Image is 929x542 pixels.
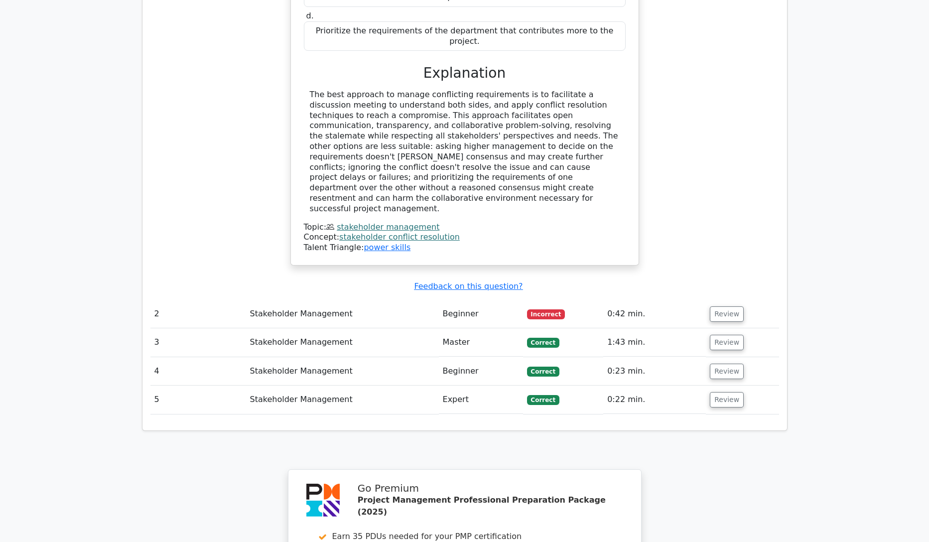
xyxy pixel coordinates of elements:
[246,357,439,386] td: Stakeholder Management
[710,392,744,407] button: Review
[527,309,565,319] span: Incorrect
[246,386,439,414] td: Stakeholder Management
[603,300,706,328] td: 0:42 min.
[710,306,744,322] button: Review
[439,300,523,328] td: Beginner
[414,281,523,291] a: Feedback on this question?
[337,222,439,232] a: stakeholder management
[439,386,523,414] td: Expert
[603,386,706,414] td: 0:22 min.
[710,364,744,379] button: Review
[527,395,559,405] span: Correct
[306,11,314,20] span: d.
[603,357,706,386] td: 0:23 min.
[304,222,626,253] div: Talent Triangle:
[150,328,246,357] td: 3
[304,21,626,51] div: Prioritize the requirements of the department that contributes more to the project.
[339,232,460,242] a: stakeholder conflict resolution
[710,335,744,350] button: Review
[310,90,620,214] div: The best approach to manage conflicting requirements is to facilitate a discussion meeting to und...
[150,357,246,386] td: 4
[439,357,523,386] td: Beginner
[150,300,246,328] td: 2
[246,300,439,328] td: Stakeholder Management
[364,243,410,252] a: power skills
[527,338,559,348] span: Correct
[310,65,620,82] h3: Explanation
[304,232,626,243] div: Concept:
[150,386,246,414] td: 5
[603,328,706,357] td: 1:43 min.
[304,222,626,233] div: Topic:
[439,328,523,357] td: Master
[246,328,439,357] td: Stakeholder Management
[527,367,559,377] span: Correct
